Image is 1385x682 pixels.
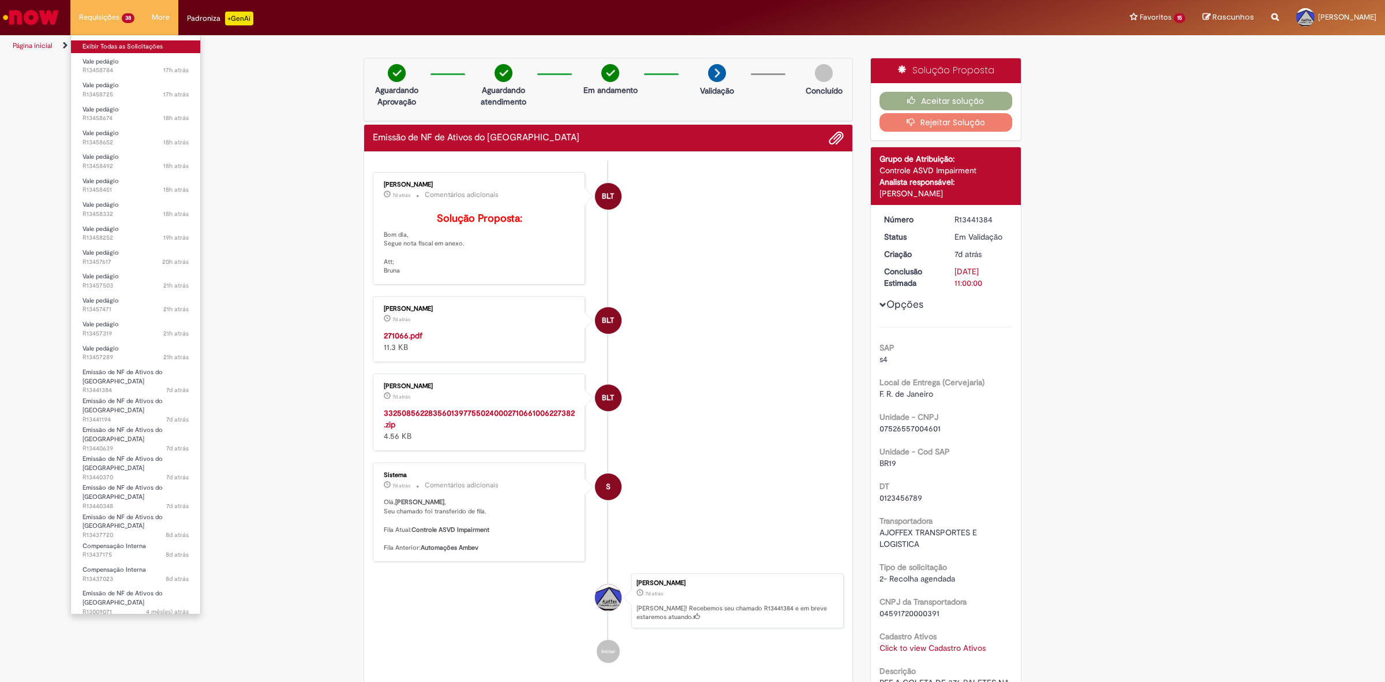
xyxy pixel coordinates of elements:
span: Vale pedágio [83,248,119,257]
time: 28/08/2025 11:41:01 [163,353,189,362]
a: Aberto R13441194 : Emissão de NF de Ativos do ASVD [71,395,200,420]
a: Aberto R13437175 : Compensação Interna [71,540,200,561]
span: R13457319 [83,329,189,338]
span: R13458674 [83,114,189,123]
span: R13441384 [83,386,189,395]
span: Vale pedágio [83,177,119,185]
div: [PERSON_NAME] [384,305,576,312]
small: Comentários adicionais [425,190,499,200]
span: Rascunhos [1212,12,1254,23]
div: System [595,474,622,500]
img: check-circle-green.png [601,64,619,82]
a: Página inicial [13,41,53,50]
a: Aberto R13440348 : Emissão de NF de Ativos do ASVD [71,482,200,506]
span: 7d atrás [645,590,663,597]
span: BLT [602,384,614,412]
div: [PERSON_NAME] [384,383,576,390]
dt: Número [875,214,946,225]
span: 20h atrás [162,258,189,266]
time: 28/08/2025 12:36:14 [162,258,189,266]
a: Aberto R13437720 : Emissão de NF de Ativos do ASVD [71,511,200,536]
time: 28/08/2025 12:10:23 [163,281,189,290]
span: 2- Recolha agendada [879,573,955,584]
time: 28/08/2025 11:44:32 [163,329,189,338]
span: Vale pedágio [83,129,119,137]
span: R13441194 [83,415,189,424]
div: 4.56 KB [384,407,576,442]
b: Descrição [879,666,916,676]
b: SAP [879,342,894,353]
small: Comentários adicionais [425,480,499,490]
a: Exibir Todas as Solicitações [71,40,200,53]
b: Solução Proposta: [437,212,522,225]
div: Padroniza [187,12,253,25]
span: 8d atrás [166,531,189,539]
span: R13458784 [83,66,189,75]
h2: Emissão de NF de Ativos do ASVD Histórico de tíquete [373,133,579,143]
span: Emissão de NF de Ativos do [GEOGRAPHIC_DATA] [83,368,163,386]
span: BLT [602,182,614,210]
span: 21h atrás [163,281,189,290]
a: Rascunhos [1203,12,1254,23]
a: Aberto R13457617 : Vale pedágio [71,247,200,268]
span: R13457503 [83,281,189,290]
div: Controle ASVD Impairment [879,165,1013,176]
a: Aberto R13457471 : Vale pedágio [71,295,200,316]
span: Compensação Interna [83,542,146,550]
p: Aguardando Aprovação [369,84,425,107]
img: check-circle-green.png [388,64,406,82]
time: 22/08/2025 21:03:26 [392,482,410,489]
p: Validação [700,85,734,96]
time: 21/08/2025 15:54:06 [166,550,189,559]
a: Aberto R13458492 : Vale pedágio [71,151,200,172]
b: Controle ASVD Impairment [411,526,489,534]
span: 7d atrás [392,192,410,199]
span: 7d atrás [166,444,189,453]
span: R13009071 [83,608,189,617]
a: Aberto R13458784 : Vale pedágio [71,55,200,77]
span: Vale pedágio [83,225,119,233]
span: R13440370 [83,473,189,482]
b: Transportadora [879,516,933,526]
b: Tipo de solicitação [879,562,947,572]
span: Vale pedágio [83,105,119,114]
span: 18h atrás [163,210,189,218]
a: Aberto R13458652 : Vale pedágio [71,127,200,148]
b: Automações Ambev [421,543,478,552]
div: Bruna Luiza Tavares Duarte [595,307,622,334]
span: Compensação Interna [83,565,146,574]
time: 28/08/2025 14:29:03 [163,233,189,242]
span: 7d atrás [954,249,982,259]
time: 22/08/2025 15:12:48 [166,473,189,482]
ul: Trilhas de página [9,35,915,57]
a: Aberto R13441384 : Emissão de NF de Ativos do ASVD [71,366,200,391]
span: 21h atrás [163,353,189,362]
b: [PERSON_NAME] [395,498,444,506]
span: R13457471 [83,305,189,314]
b: Unidade - Cod SAP [879,446,950,457]
span: Vale pedágio [83,320,119,329]
a: Aberto R13458332 : Vale pedágio [71,199,200,220]
span: BLT [602,307,614,334]
time: 23/08/2025 07:53:49 [392,192,410,199]
span: Emissão de NF de Ativos do [GEOGRAPHIC_DATA] [83,397,163,415]
span: R13437175 [83,550,189,560]
time: 06/05/2025 15:22:09 [146,608,189,616]
time: 22/08/2025 21:03:21 [645,590,663,597]
span: R13458332 [83,210,189,219]
a: Click to view Cadastro Ativos [879,643,986,653]
time: 28/08/2025 15:41:14 [163,66,189,74]
p: Em andamento [583,84,638,96]
dt: Status [875,231,946,243]
div: [PERSON_NAME] [637,580,837,587]
span: R13458492 [83,162,189,171]
span: F. R. de Janeiro [879,389,933,399]
span: Vale pedágio [83,152,119,161]
a: Aberto R13457503 : Vale pedágio [71,270,200,292]
p: Olá, , Seu chamado foi transferido de fila. Fila Atual: Fila Anterior: [384,498,576,552]
span: Vale pedágio [83,200,119,209]
b: CNPJ da Transportadora [879,597,967,607]
img: check-circle-green.png [495,64,512,82]
a: Aberto R13440370 : Emissão de NF de Ativos do ASVD [71,453,200,478]
time: 28/08/2025 15:27:01 [163,114,189,122]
